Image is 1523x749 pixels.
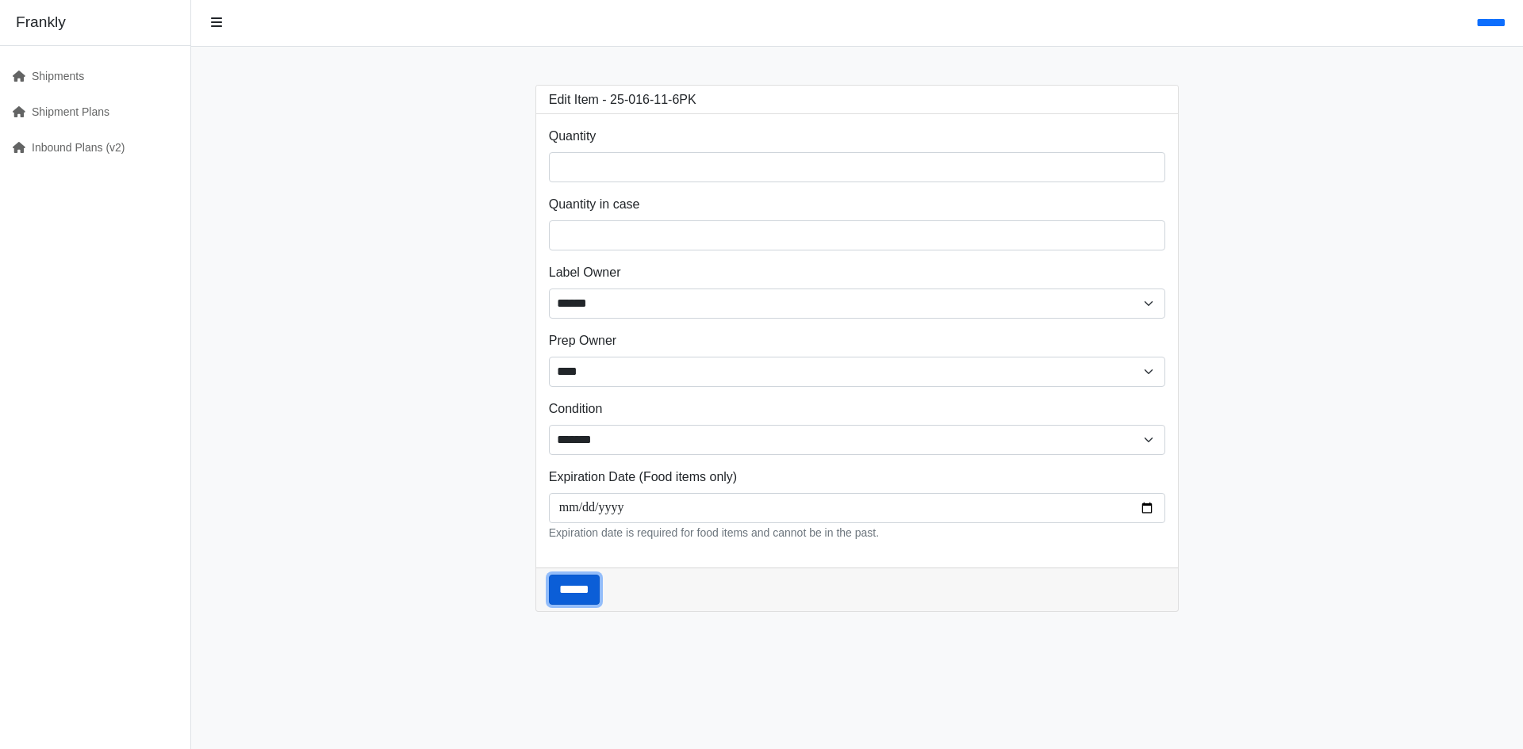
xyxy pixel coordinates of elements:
[549,399,603,418] label: Condition
[549,331,616,350] label: Prep Owner
[549,468,737,487] label: Expiration Date (Food items only)
[549,195,640,214] label: Quantity in case
[549,526,879,539] small: Expiration date is required for food items and cannot be in the past.
[549,127,597,146] label: Quantity
[549,263,621,282] label: Label Owner
[549,92,696,107] h3: Edit Item - 25-016-11-6PK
